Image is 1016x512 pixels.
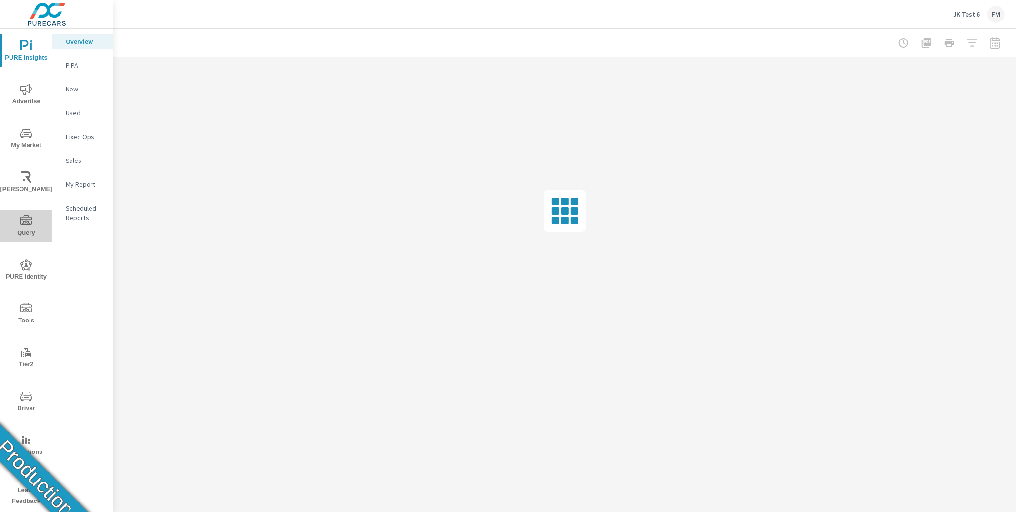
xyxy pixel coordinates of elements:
span: Tier2 [3,347,49,370]
div: Sales [52,153,113,168]
div: Used [52,106,113,120]
div: nav menu [0,29,52,511]
div: Scheduled Reports [52,201,113,225]
p: Fixed Ops [66,132,105,141]
span: Driver [3,391,49,414]
span: Leave Feedback [3,472,49,507]
p: JK Test 6 [953,10,980,19]
span: Advertise [3,84,49,107]
div: My Report [52,177,113,191]
span: Tools [3,303,49,326]
div: PIPA [52,58,113,72]
div: Overview [52,34,113,49]
div: FM [987,6,1005,23]
p: Scheduled Reports [66,203,105,222]
p: New [66,84,105,94]
p: PIPA [66,60,105,70]
span: PURE Insights [3,40,49,63]
div: New [52,82,113,96]
p: Overview [66,37,105,46]
p: My Report [66,180,105,189]
span: My Market [3,128,49,151]
span: Query [3,215,49,239]
span: Operations [3,434,49,458]
div: Fixed Ops [52,130,113,144]
p: Used [66,108,105,118]
span: PURE Identity [3,259,49,282]
p: Sales [66,156,105,165]
span: [PERSON_NAME] [3,171,49,195]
